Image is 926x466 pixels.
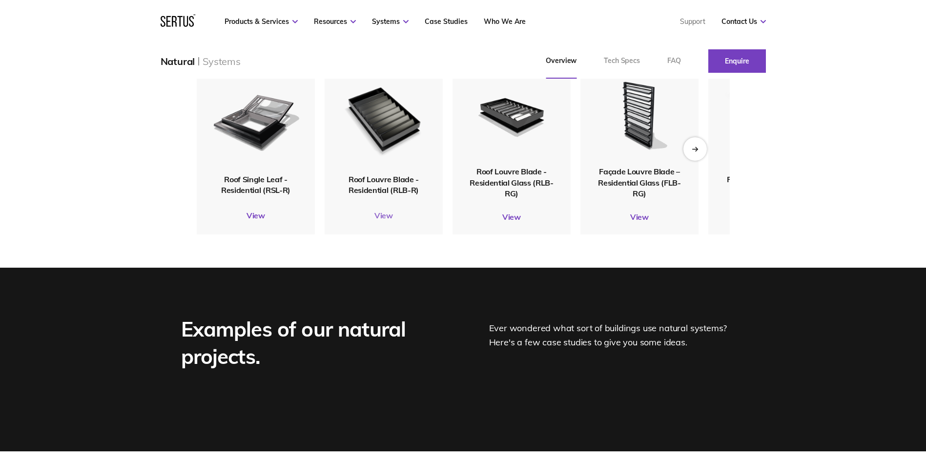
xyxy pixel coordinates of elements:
a: View [708,211,826,220]
span: Roof Single Leaf - Residential (RSL-R) [221,174,290,194]
div: Natural [161,55,195,67]
div: Systems [203,55,241,67]
a: Systems [372,17,409,26]
span: Façade Louvre Blade – Residential Glass (FLB-RG) [598,167,681,198]
a: FAQ [654,43,695,79]
a: Enquire [708,49,766,73]
a: Support [680,17,705,26]
iframe: Chat Widget [750,353,926,466]
a: View [580,212,699,222]
a: View [453,212,571,222]
span: Roof Louvre Blade - Residential (RLB-R) [349,174,419,194]
div: Examples of our natural projects. [181,316,445,370]
a: Who We Are [484,17,526,26]
a: Contact Us [721,17,766,26]
a: Case Studies [425,17,468,26]
div: Next slide [683,137,707,161]
div: Ever wondered what sort of buildings use natural systems? Here's a few case studies to give you s... [489,316,745,370]
span: Roof Louvre Blade - Residential Glass (RLB-RG) [470,167,554,198]
a: View [197,211,315,220]
a: View [325,211,443,220]
a: Products & Services [225,17,298,26]
span: Façade Louvre Blade – Residential (FLB-R) [727,174,807,194]
a: Tech Specs [590,43,654,79]
a: Resources [314,17,356,26]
